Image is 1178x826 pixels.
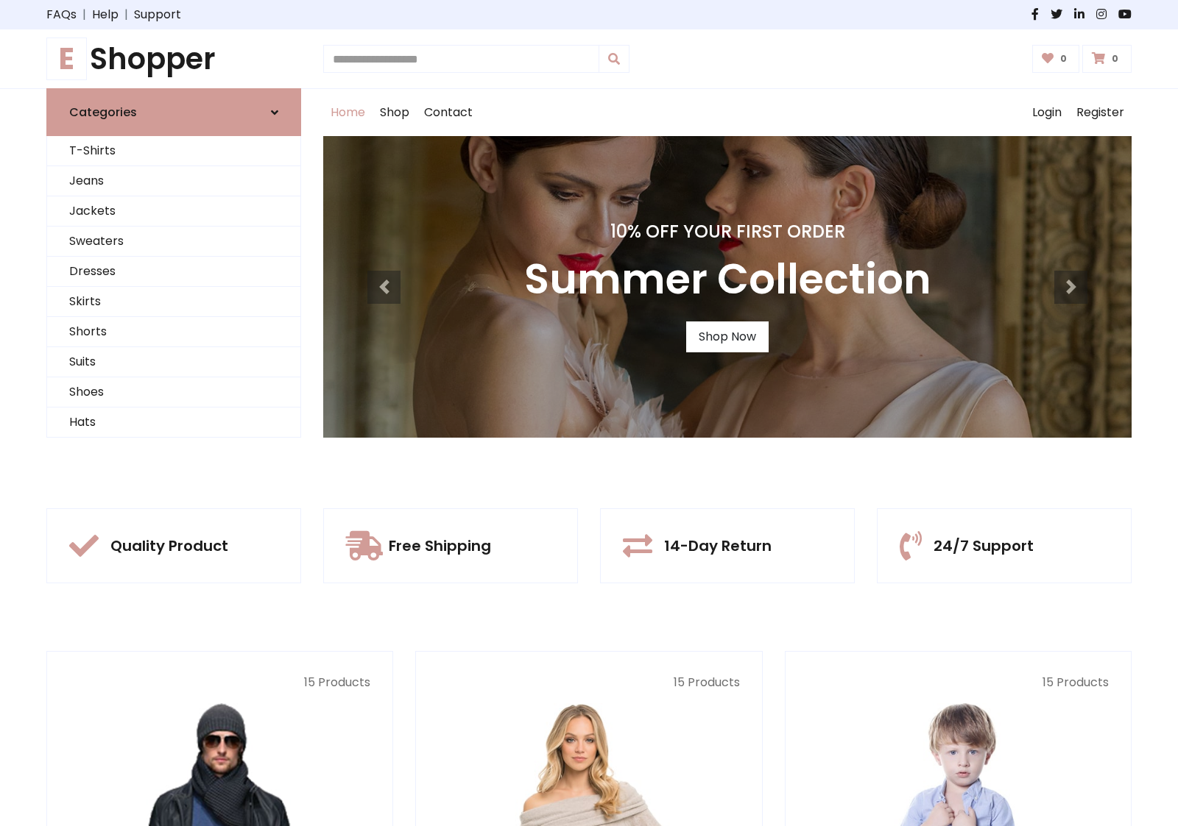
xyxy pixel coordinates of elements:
p: 15 Products [69,674,370,691]
a: Hats [47,407,300,438]
p: 15 Products [438,674,739,691]
a: Categories [46,88,301,136]
span: | [77,6,92,24]
h1: Shopper [46,41,301,76]
a: Shorts [47,317,300,347]
h5: 14-Day Return [664,537,772,555]
a: Register [1069,89,1132,136]
a: Skirts [47,287,300,317]
span: E [46,38,87,80]
a: Home [323,89,373,136]
span: 0 [1108,52,1122,65]
a: FAQs [46,6,77,24]
a: Help [92,6,119,24]
a: Shop [373,89,417,136]
a: Jeans [47,166,300,196]
a: Login [1025,89,1069,136]
a: Suits [47,347,300,377]
h5: Free Shipping [389,537,491,555]
a: Contact [417,89,480,136]
span: | [119,6,134,24]
a: EShopper [46,41,301,76]
a: T-Shirts [47,136,300,166]
h6: Categories [69,105,137,119]
h5: 24/7 Support [934,537,1034,555]
a: 0 [1032,45,1080,73]
a: Support [134,6,181,24]
h4: 10% Off Your First Order [524,221,931,243]
a: Dresses [47,257,300,287]
span: 0 [1057,52,1071,65]
a: 0 [1082,45,1132,73]
a: Shop Now [686,321,769,352]
p: 15 Products [808,674,1109,691]
h3: Summer Collection [524,254,931,304]
a: Sweaters [47,227,300,257]
a: Jackets [47,196,300,227]
h5: Quality Product [110,537,228,555]
a: Shoes [47,377,300,407]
